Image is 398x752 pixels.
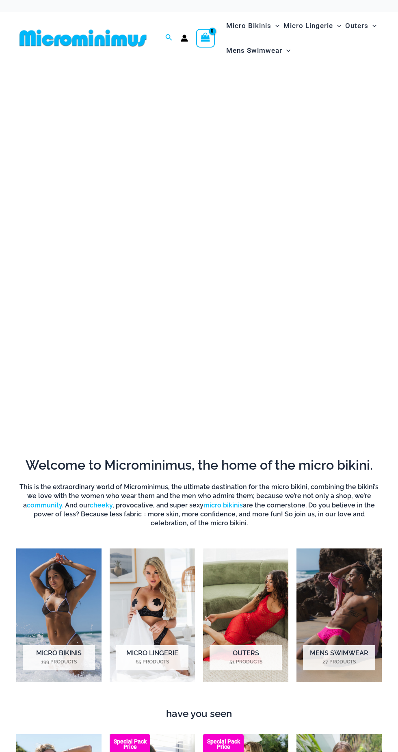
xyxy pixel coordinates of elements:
[226,40,282,61] span: Mens Swimwear
[116,658,188,665] mark: 65 Products
[90,501,112,509] a: cheeky
[203,548,288,682] img: Outers
[224,13,281,38] a: Micro BikinisMenu ToggleMenu Toggle
[23,645,95,670] h2: Micro Bikinis
[281,13,343,38] a: Micro LingerieMenu ToggleMenu Toggle
[210,658,282,665] mark: 51 Products
[226,15,271,36] span: Micro Bikinis
[223,12,382,64] nav: Site Navigation
[16,29,150,47] img: MM SHOP LOGO FLAT
[196,29,215,48] a: View Shopping Cart, empty
[210,645,282,670] h2: Outers
[110,739,150,750] b: Special Pack Price
[368,15,376,36] span: Menu Toggle
[23,658,95,665] mark: 199 Products
[16,708,382,720] h4: have you seen
[303,658,375,665] mark: 27 Products
[203,548,288,682] a: Visit product category Outers
[16,548,102,682] a: Visit product category Micro Bikinis
[110,548,195,682] img: Micro Lingerie
[27,501,62,509] a: community
[110,548,195,682] a: Visit product category Micro Lingerie
[16,483,382,528] h6: This is the extraordinary world of Microminimus, the ultimate destination for the micro bikini, c...
[16,548,102,682] img: Micro Bikinis
[296,548,382,682] a: Visit product category Mens Swimwear
[165,33,173,43] a: Search icon link
[203,739,244,750] b: Special Pack Price
[283,15,333,36] span: Micro Lingerie
[333,15,341,36] span: Menu Toggle
[271,15,279,36] span: Menu Toggle
[181,35,188,42] a: Account icon link
[343,13,379,38] a: OutersMenu ToggleMenu Toggle
[282,40,290,61] span: Menu Toggle
[16,457,382,474] h2: Welcome to Microminimus, the home of the micro bikini.
[296,548,382,682] img: Mens Swimwear
[303,645,375,670] h2: Mens Swimwear
[224,38,292,63] a: Mens SwimwearMenu ToggleMenu Toggle
[203,501,243,509] a: micro bikinis
[116,645,188,670] h2: Micro Lingerie
[345,15,368,36] span: Outers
